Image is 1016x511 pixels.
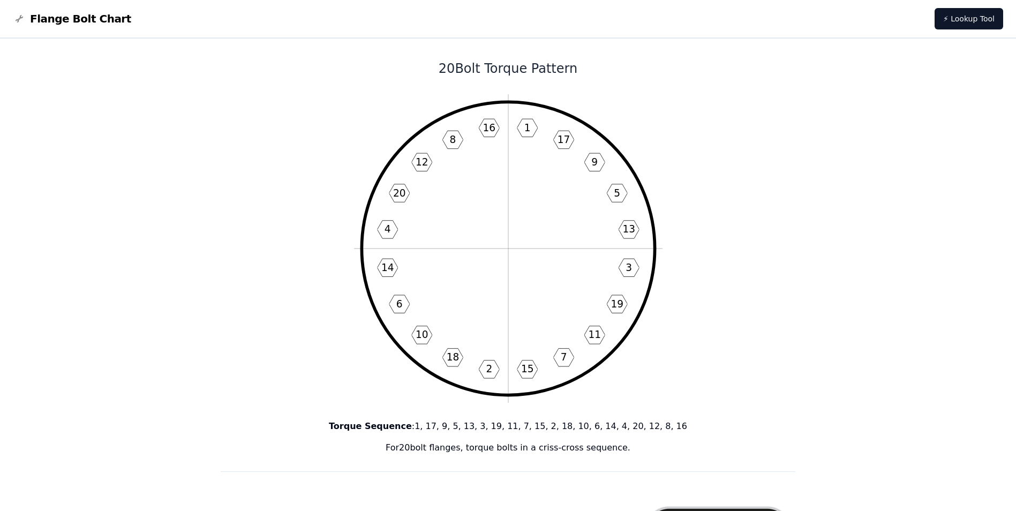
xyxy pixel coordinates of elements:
[614,187,620,199] text: 5
[611,298,623,310] text: 19
[221,441,796,454] p: For 20 bolt flanges, torque bolts in a criss-cross sequence.
[30,11,131,26] span: Flange Bolt Chart
[622,224,635,235] text: 13
[935,8,1003,29] a: ⚡ Lookup Tool
[415,156,428,168] text: 12
[521,363,533,374] text: 15
[560,351,567,363] text: 7
[449,134,456,145] text: 8
[415,329,428,340] text: 10
[483,122,495,133] text: 16
[393,187,405,199] text: 20
[384,224,390,235] text: 4
[13,11,131,26] a: Flange Bolt Chart LogoFlange Bolt Chart
[221,60,796,77] h1: 20 Bolt Torque Pattern
[446,351,459,363] text: 18
[557,134,570,145] text: 17
[396,298,402,310] text: 6
[381,262,394,273] text: 14
[329,421,412,431] b: Torque Sequence
[13,12,26,25] img: Flange Bolt Chart Logo
[486,363,492,374] text: 2
[524,122,530,133] text: 1
[588,329,601,340] text: 11
[221,420,796,433] p: : 1, 17, 9, 5, 13, 3, 19, 11, 7, 15, 2, 18, 10, 6, 14, 4, 20, 12, 8, 16
[626,262,632,273] text: 3
[591,156,598,168] text: 9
